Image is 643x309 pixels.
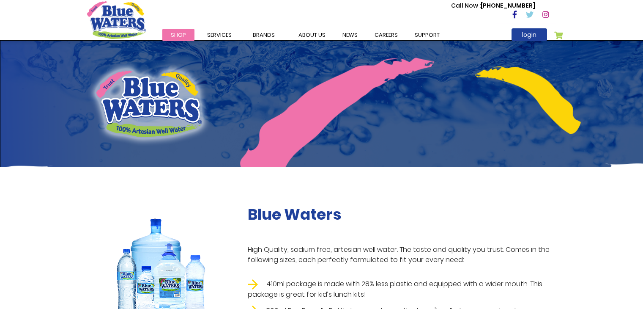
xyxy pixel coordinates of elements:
span: Brands [253,31,275,39]
p: [PHONE_NUMBER] [451,1,535,10]
a: login [512,28,547,41]
a: careers [366,29,406,41]
a: support [406,29,448,41]
a: store logo [87,1,146,39]
p: High Quality, sodium free, artesian well water. The taste and quality you trust. Comes in the fol... [248,245,556,265]
a: about us [290,29,334,41]
span: Services [207,31,232,39]
span: Call Now : [451,1,481,10]
a: News [334,29,366,41]
h2: Blue Waters [248,205,556,223]
li: 410ml package is made with 28% less plastic and equipped with a wider mouth. This package is grea... [248,279,556,300]
span: Shop [171,31,186,39]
